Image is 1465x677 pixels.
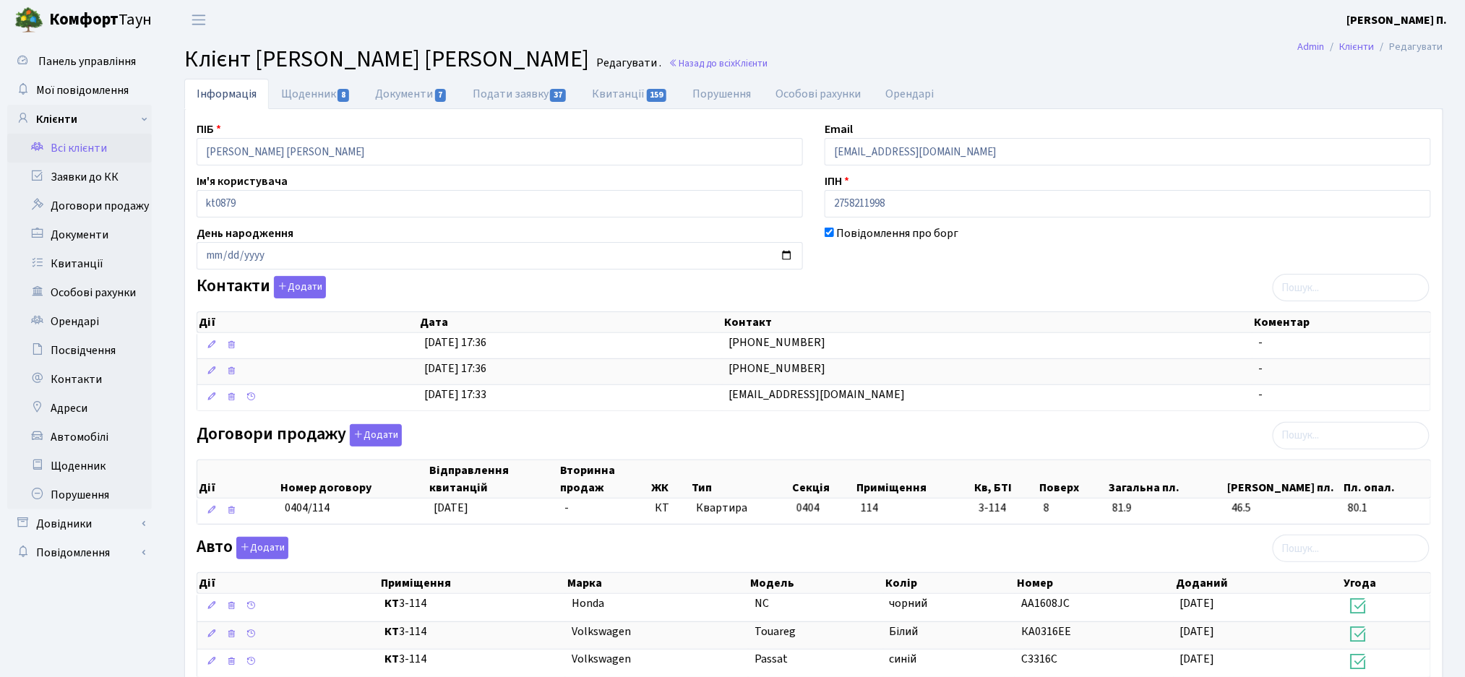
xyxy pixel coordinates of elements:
[379,573,567,593] th: Приміщення
[681,79,764,109] a: Порушення
[197,121,221,138] label: ПІБ
[7,47,152,76] a: Панель управління
[1016,573,1174,593] th: Номер
[1226,460,1342,498] th: [PERSON_NAME] пл.
[274,276,326,298] button: Контакти
[197,424,402,447] label: Договори продажу
[1044,500,1101,517] span: 8
[979,500,1031,517] span: 3-114
[755,624,796,639] span: Touareg
[1273,422,1430,449] input: Пошук...
[572,624,631,639] span: Volkswagen
[647,89,667,102] span: 159
[385,624,400,639] b: КТ
[1273,535,1430,562] input: Пошук...
[861,500,878,516] span: 114
[7,307,152,336] a: Орендарі
[1258,361,1263,376] span: -
[1258,387,1263,402] span: -
[669,56,768,70] a: Назад до всіхКлієнти
[690,460,791,498] th: Тип
[1253,312,1431,332] th: Коментар
[14,6,43,35] img: logo.png
[825,173,849,190] label: ІПН
[890,595,928,611] span: чорний
[696,500,785,517] span: Квартира
[1347,12,1448,28] b: [PERSON_NAME] П.
[7,480,152,509] a: Порушення
[1343,460,1431,498] th: Пл. опал.
[1180,624,1215,639] span: [DATE]
[735,56,768,70] span: Клієнти
[1258,335,1263,350] span: -
[1113,500,1220,517] span: 81.9
[49,8,152,33] span: Таун
[424,387,486,402] span: [DATE] 17:33
[385,651,561,668] span: 3-114
[884,573,1016,593] th: Колір
[270,274,326,299] a: Додати
[350,424,402,447] button: Договори продажу
[7,452,152,480] a: Щоденник
[825,121,853,138] label: Email
[1343,573,1431,593] th: Угода
[424,335,486,350] span: [DATE] 17:36
[1107,460,1226,498] th: Загальна пл.
[550,89,566,102] span: 37
[385,595,400,611] b: КТ
[197,225,293,242] label: День народження
[7,336,152,365] a: Посвідчення
[890,624,919,639] span: Білий
[7,538,152,567] a: Повідомлення
[269,79,363,109] a: Щоденник
[723,312,1253,332] th: Контакт
[7,249,152,278] a: Квитанції
[593,56,661,70] small: Редагувати .
[7,191,152,220] a: Договори продажу
[1375,39,1443,55] li: Редагувати
[418,312,723,332] th: Дата
[580,79,680,109] a: Квитанції
[7,134,152,163] a: Всі клієнти
[836,225,958,242] label: Повідомлення про борг
[7,394,152,423] a: Адреси
[1021,595,1070,611] span: АА1608JC
[338,89,349,102] span: 8
[7,423,152,452] a: Автомобілі
[729,361,825,376] span: [PHONE_NUMBER]
[7,105,152,134] a: Клієнти
[572,595,604,611] span: Honda
[755,595,769,611] span: NC
[181,8,217,32] button: Переключити навігацію
[650,460,691,498] th: ЖК
[874,79,947,109] a: Орендарі
[197,537,288,559] label: Авто
[385,624,561,640] span: 3-114
[49,8,119,31] b: Комфорт
[7,509,152,538] a: Довідники
[233,535,288,560] a: Додати
[755,651,788,667] span: Passat
[236,537,288,559] button: Авто
[1180,595,1215,611] span: [DATE]
[1298,39,1325,54] a: Admin
[856,460,974,498] th: Приміщення
[566,573,749,593] th: Марка
[974,460,1038,498] th: Кв, БТІ
[1232,500,1336,517] span: 46.5
[7,220,152,249] a: Документи
[729,335,825,350] span: [PHONE_NUMBER]
[363,79,460,109] a: Документи
[1180,651,1215,667] span: [DATE]
[7,278,152,307] a: Особові рахунки
[1021,624,1071,639] span: КА0316ЕЕ
[572,651,631,667] span: Volkswagen
[1174,573,1343,593] th: Доданий
[890,651,917,667] span: синій
[1038,460,1107,498] th: Поверх
[656,500,685,517] span: КТ
[564,500,569,516] span: -
[796,500,820,516] span: 0404
[7,365,152,394] a: Контакти
[791,460,855,498] th: Секція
